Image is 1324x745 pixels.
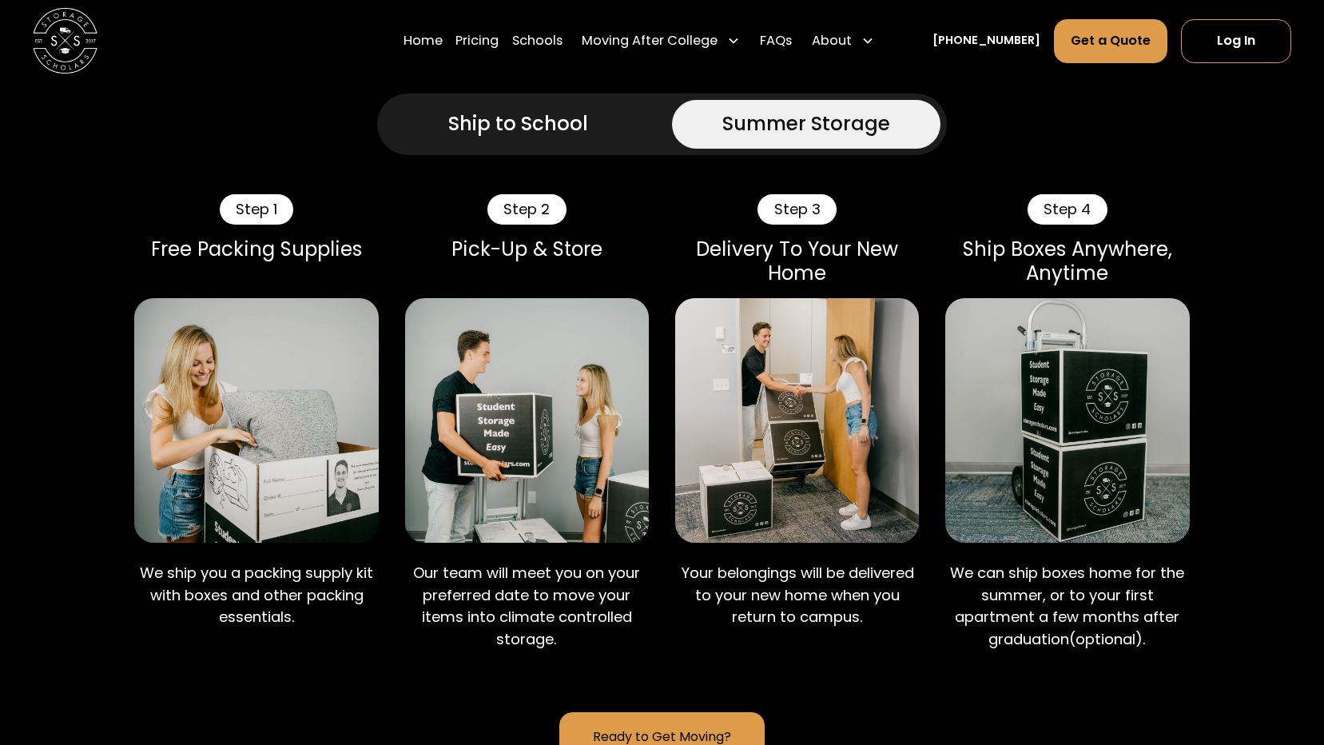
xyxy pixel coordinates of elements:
div: Moving After College [582,31,718,50]
a: Get a Quote [1054,18,1168,62]
img: Storage Scholars delivery. [675,298,920,543]
img: Packing a Storage Scholars box. [134,298,379,543]
a: Home [404,18,443,63]
div: Step 3 [757,194,837,225]
p: Your belongings will be delivered to your new home when you return to campus. [675,562,920,628]
a: Pricing [455,18,499,63]
p: Our team will meet you on your preferred date to move your items into climate controlled storage. [405,562,650,650]
img: Storage Scholars main logo [33,8,98,74]
div: About [805,18,881,63]
div: Pick-Up & Store [405,237,650,261]
div: Delivery To Your New Home [675,237,920,285]
a: FAQs [760,18,792,63]
div: Step 4 [1028,194,1107,225]
a: [PHONE_NUMBER] [932,32,1040,49]
div: Step 2 [487,194,567,225]
img: Shipping Storage Scholars boxes. [945,298,1190,543]
p: We ship you a packing supply kit with boxes and other packing essentials. [134,562,379,628]
img: Storage Scholars pick up. [405,298,650,543]
p: We can ship boxes home for the summer, or to your first apartment a few months after graduation(o... [945,562,1190,650]
div: Moving After College [575,18,747,63]
div: Ship Boxes Anywhere, Anytime [945,237,1190,285]
div: Free Packing Supplies [134,237,379,261]
div: Summer Storage [722,110,890,139]
div: About [812,31,852,50]
div: Step 1 [220,194,294,225]
a: Schools [512,18,563,63]
a: Log In [1181,18,1292,62]
div: Ship to School [448,110,588,139]
a: home [33,8,98,74]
